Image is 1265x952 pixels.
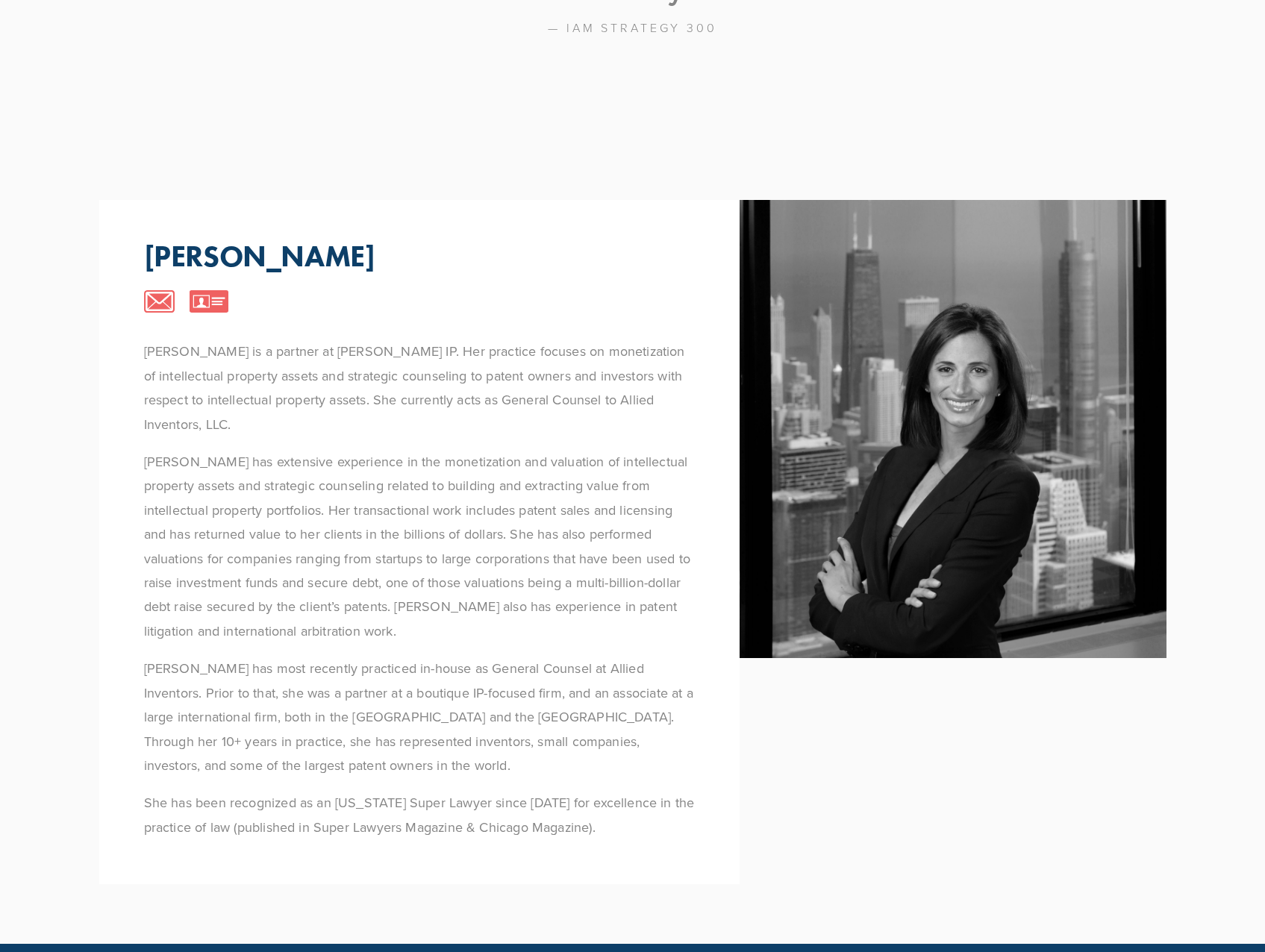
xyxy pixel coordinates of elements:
p: [PERSON_NAME] [144,238,375,274]
img: vcard-icon [190,290,228,313]
p: [PERSON_NAME] is a partner at [PERSON_NAME] IP. Her practice focuses on monetization of intellect... [144,339,695,436]
img: email-icon [144,290,175,313]
p: [PERSON_NAME] has most recently practiced in-house as General Counsel at Allied Inventors. Prior ... [144,657,695,777]
p: [PERSON_NAME] has extensive experience in the monetization and valuation of intellectual property... [144,450,695,643]
figcaption: — IAM STRATEGY 300 [99,7,1166,42]
p: She has been recognized as an [US_STATE] Super Lawyer since [DATE] for excellence in the practice... [144,791,695,839]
